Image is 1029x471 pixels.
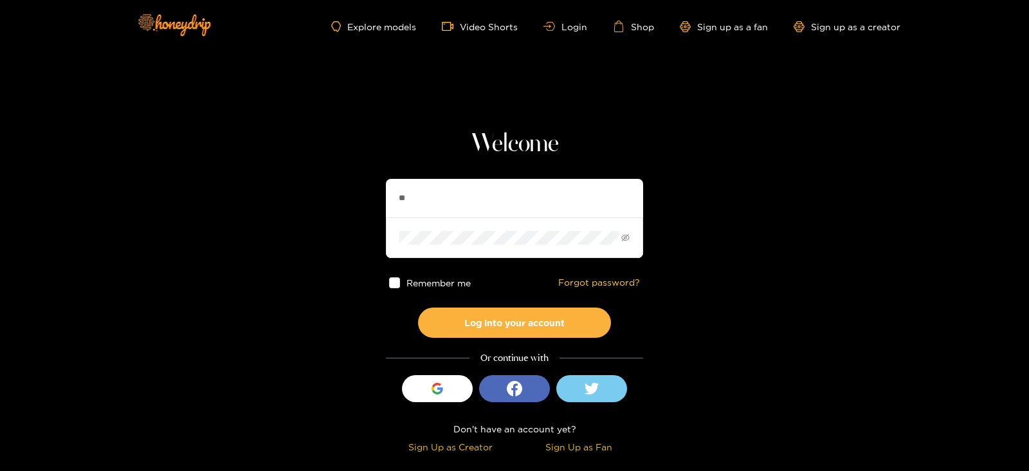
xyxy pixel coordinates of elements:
[418,308,611,338] button: Log into your account
[386,129,643,160] h1: Welcome
[680,21,768,32] a: Sign up as a fan
[406,278,471,288] span: Remember me
[442,21,518,32] a: Video Shorts
[794,21,900,32] a: Sign up as a creator
[442,21,460,32] span: video-camera
[518,439,640,454] div: Sign Up as Fan
[558,277,640,288] a: Forgot password?
[389,439,511,454] div: Sign Up as Creator
[386,421,643,436] div: Don't have an account yet?
[621,234,630,242] span: eye-invisible
[386,351,643,365] div: Or continue with
[543,22,587,32] a: Login
[613,21,654,32] a: Shop
[331,21,416,32] a: Explore models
